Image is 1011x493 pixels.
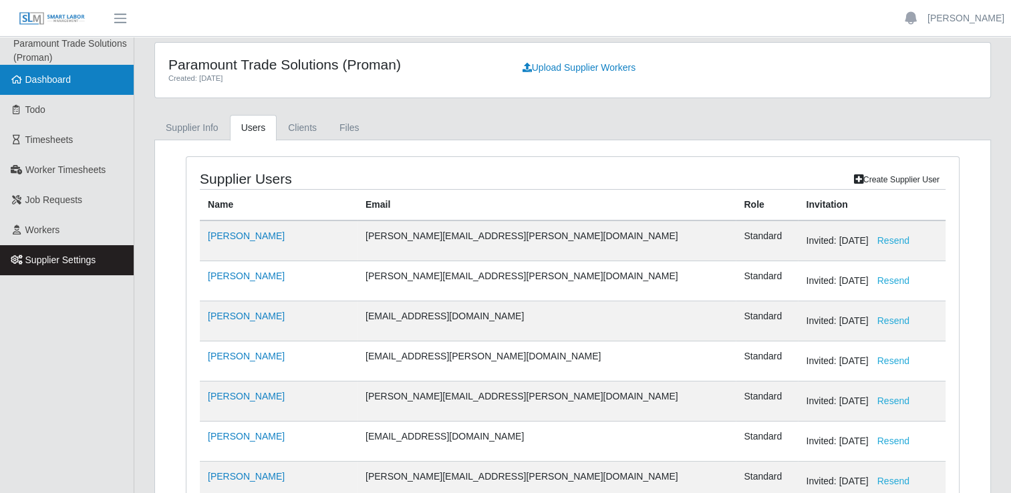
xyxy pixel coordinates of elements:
td: [PERSON_NAME][EMAIL_ADDRESS][PERSON_NAME][DOMAIN_NAME] [357,381,736,422]
button: Resend [869,349,918,373]
a: [PERSON_NAME] [208,271,285,281]
span: Invited: [DATE] [806,476,917,486]
span: Todo [25,104,45,115]
span: Paramount Trade Solutions (Proman) [13,38,127,63]
a: [PERSON_NAME] [208,351,285,361]
span: Timesheets [25,134,74,145]
span: Supplier Settings [25,255,96,265]
button: Resend [869,389,918,413]
th: Name [200,190,357,221]
td: [PERSON_NAME][EMAIL_ADDRESS][PERSON_NAME][DOMAIN_NAME] [357,261,736,301]
th: Invitation [798,190,946,221]
span: Worker Timesheets [25,164,106,175]
td: [PERSON_NAME][EMAIL_ADDRESS][PERSON_NAME][DOMAIN_NAME] [357,220,736,261]
span: Workers [25,224,60,235]
a: [PERSON_NAME] [208,230,285,241]
span: Invited: [DATE] [806,355,917,366]
a: [PERSON_NAME] [208,311,285,321]
th: Email [357,190,736,221]
a: [PERSON_NAME] [208,431,285,442]
a: Users [230,115,277,141]
a: Create Supplier User [848,170,946,189]
td: [EMAIL_ADDRESS][PERSON_NAME][DOMAIN_NAME] [357,341,736,381]
img: SLM Logo [19,11,86,26]
td: Standard [736,261,798,301]
a: [PERSON_NAME] [927,11,1004,25]
button: Resend [869,430,918,453]
a: [PERSON_NAME] [208,471,285,482]
td: [EMAIL_ADDRESS][DOMAIN_NAME] [357,422,736,462]
h4: Paramount Trade Solutions (Proman) [168,56,494,73]
a: Files [328,115,371,141]
span: Job Requests [25,194,83,205]
button: Resend [869,229,918,253]
a: [PERSON_NAME] [208,391,285,401]
div: Created: [DATE] [168,73,494,84]
td: Standard [736,381,798,422]
span: Dashboard [25,74,71,85]
td: [EMAIL_ADDRESS][DOMAIN_NAME] [357,301,736,341]
td: Standard [736,220,798,261]
button: Resend [869,470,918,493]
button: Resend [869,309,918,333]
a: Upload Supplier Workers [514,56,644,79]
h4: Supplier Users [200,170,499,187]
a: Clients [277,115,328,141]
th: Role [736,190,798,221]
span: Invited: [DATE] [806,235,917,246]
td: Standard [736,301,798,341]
span: Invited: [DATE] [806,275,917,286]
button: Resend [869,269,918,293]
span: Invited: [DATE] [806,436,917,446]
a: Supplier Info [154,115,230,141]
td: Standard [736,422,798,462]
span: Invited: [DATE] [806,395,917,406]
td: Standard [736,341,798,381]
span: Invited: [DATE] [806,315,917,326]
